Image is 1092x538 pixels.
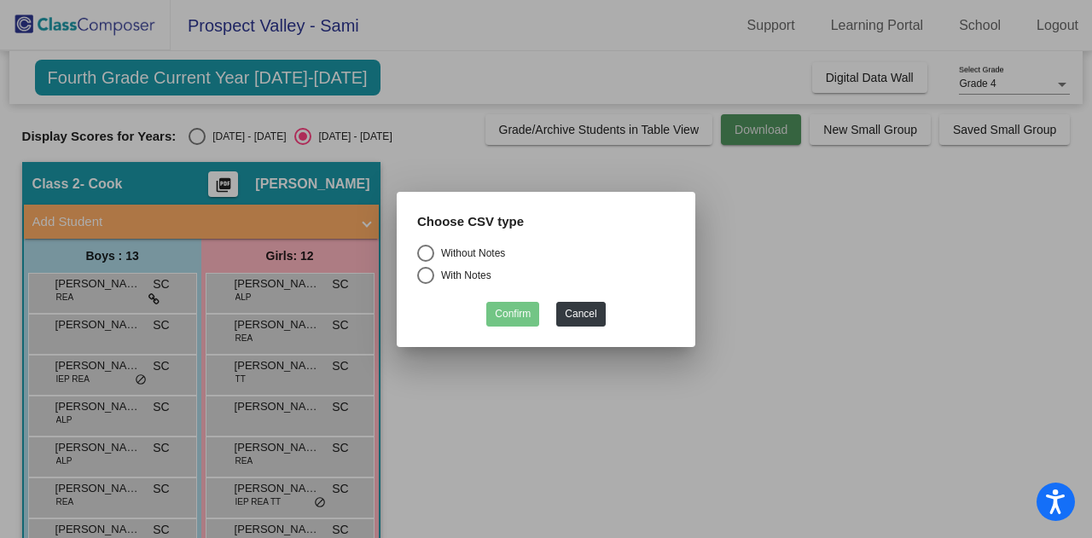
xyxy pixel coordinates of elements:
div: With Notes [434,267,491,282]
mat-radio-group: Select an option [417,244,675,288]
button: Confirm [486,301,539,326]
button: Cancel [556,301,605,326]
div: Without Notes [434,245,505,260]
label: Choose CSV type [417,212,524,232]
